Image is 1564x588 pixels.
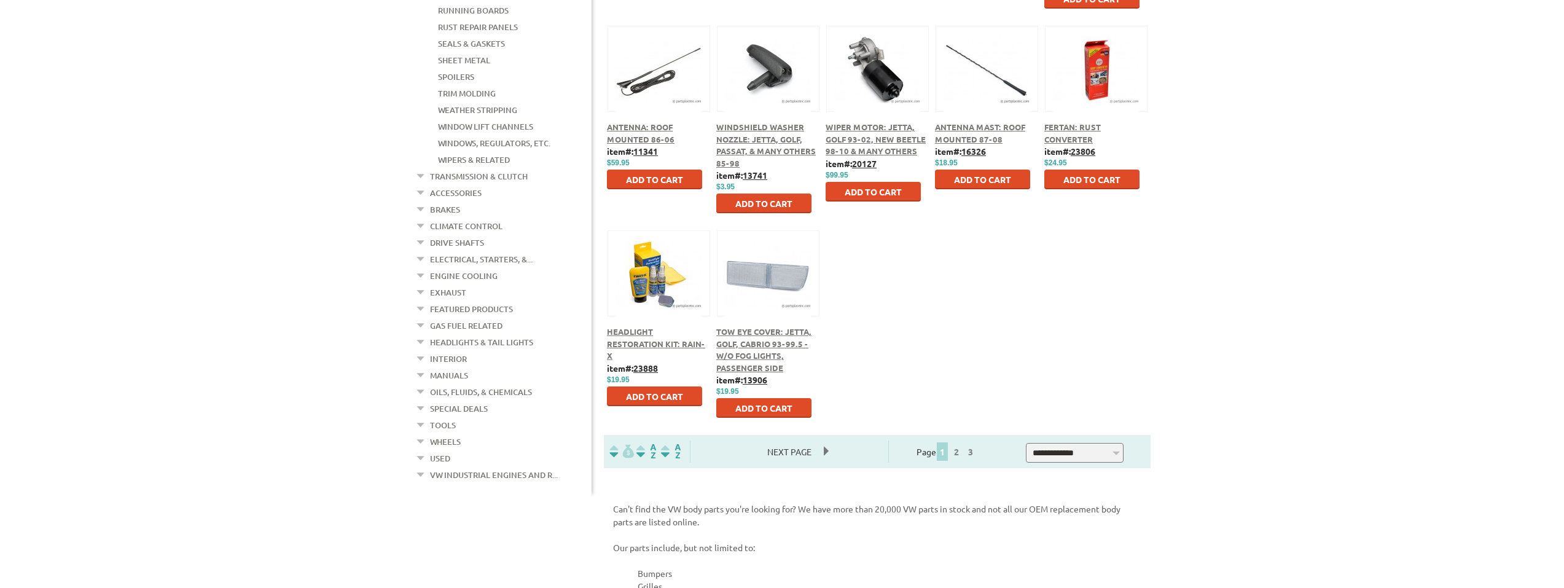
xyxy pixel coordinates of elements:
[826,182,921,202] button: Add to Cart
[659,444,683,458] img: Sort by Sales Rank
[954,174,1011,185] span: Add to Cart
[965,446,976,457] a: 3
[937,442,948,461] span: 1
[613,541,1141,554] p: Our parts include, but not limited to:
[1071,146,1095,157] u: 23806
[607,375,630,384] span: $19.95
[1044,170,1140,189] button: Add to Cart
[716,122,816,168] a: Windshield Washer Nozzle: Jetta, Golf, Passat, & Many Others 85-98
[430,450,450,466] a: Used
[633,146,658,157] u: 11341
[951,446,962,457] a: 2
[430,467,558,483] a: VW Industrial Engines and R...
[716,387,739,396] span: $19.95
[438,119,533,135] a: Window Lift Channels
[638,567,1141,580] li: Bumpers
[430,268,498,284] a: Engine Cooling
[716,194,811,213] button: Add to Cart
[430,301,513,317] a: Featured Products
[716,374,767,385] b: item#:
[633,363,658,374] u: 23888
[430,401,488,417] a: Special Deals
[438,19,518,35] a: Rust Repair Panels
[826,158,877,169] b: item#:
[438,52,490,68] a: Sheet Metal
[607,146,658,157] b: item#:
[1044,146,1095,157] b: item#:
[607,122,674,144] a: Antenna: Roof Mounted 86-06
[826,122,926,156] a: Wiper Motor: Jetta, Golf 93-02, New Beetle 98-10 & Many Others
[755,442,824,461] span: Next Page
[607,363,658,374] b: item#:
[961,146,986,157] u: 16326
[430,202,460,218] a: Brakes
[735,402,792,414] span: Add to Cart
[743,374,767,385] u: 13906
[634,444,659,458] img: Sort by Headline
[607,170,702,189] button: Add to Cart
[1044,122,1101,144] a: Fertan: Rust Converter
[430,367,468,383] a: Manuals
[609,444,634,458] img: filterpricelow.svg
[430,318,502,334] a: Gas Fuel Related
[716,170,767,181] b: item#:
[430,384,532,400] a: Oils, Fluids, & Chemicals
[607,159,630,167] span: $59.95
[1063,174,1120,185] span: Add to Cart
[826,171,848,179] span: $99.95
[626,174,683,185] span: Add to Cart
[438,102,517,118] a: Weather Stripping
[430,417,456,433] a: Tools
[626,391,683,402] span: Add to Cart
[607,326,705,361] a: Headlight Restoration Kit: Rain-X
[430,334,533,350] a: Headlights & Tail Lights
[430,218,502,234] a: Climate Control
[735,198,792,209] span: Add to Cart
[743,170,767,181] u: 13741
[755,446,824,457] a: Next Page
[430,351,467,367] a: Interior
[438,69,474,85] a: Spoilers
[716,326,811,373] a: Tow Eye Cover: Jetta, Golf, Cabrio 93-99.5 - w/o Fog Lights, Passenger Side
[438,85,496,101] a: Trim Molding
[430,284,466,300] a: Exhaust
[613,503,1141,528] p: Can't find the VW body parts you're looking for? We have more than 20,000 VW parts in stock and n...
[430,168,528,184] a: Transmission & Clutch
[935,159,958,167] span: $18.95
[935,146,986,157] b: item#:
[430,185,482,201] a: Accessories
[430,251,533,267] a: Electrical, Starters, &...
[1044,159,1067,167] span: $24.95
[716,398,811,418] button: Add to Cart
[430,235,484,251] a: Drive Shafts
[438,2,509,18] a: Running Boards
[430,434,461,450] a: Wheels
[607,386,702,406] button: Add to Cart
[438,36,505,52] a: Seals & Gaskets
[888,441,1004,463] div: Page
[438,135,550,151] a: Windows, Regulators, Etc.
[845,186,902,197] span: Add to Cart
[438,152,510,168] a: Wipers & Related
[935,122,1025,144] a: Antenna Mast: Roof Mounted 87-08
[716,182,735,191] span: $3.95
[852,158,877,169] u: 20127
[935,170,1030,189] button: Add to Cart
